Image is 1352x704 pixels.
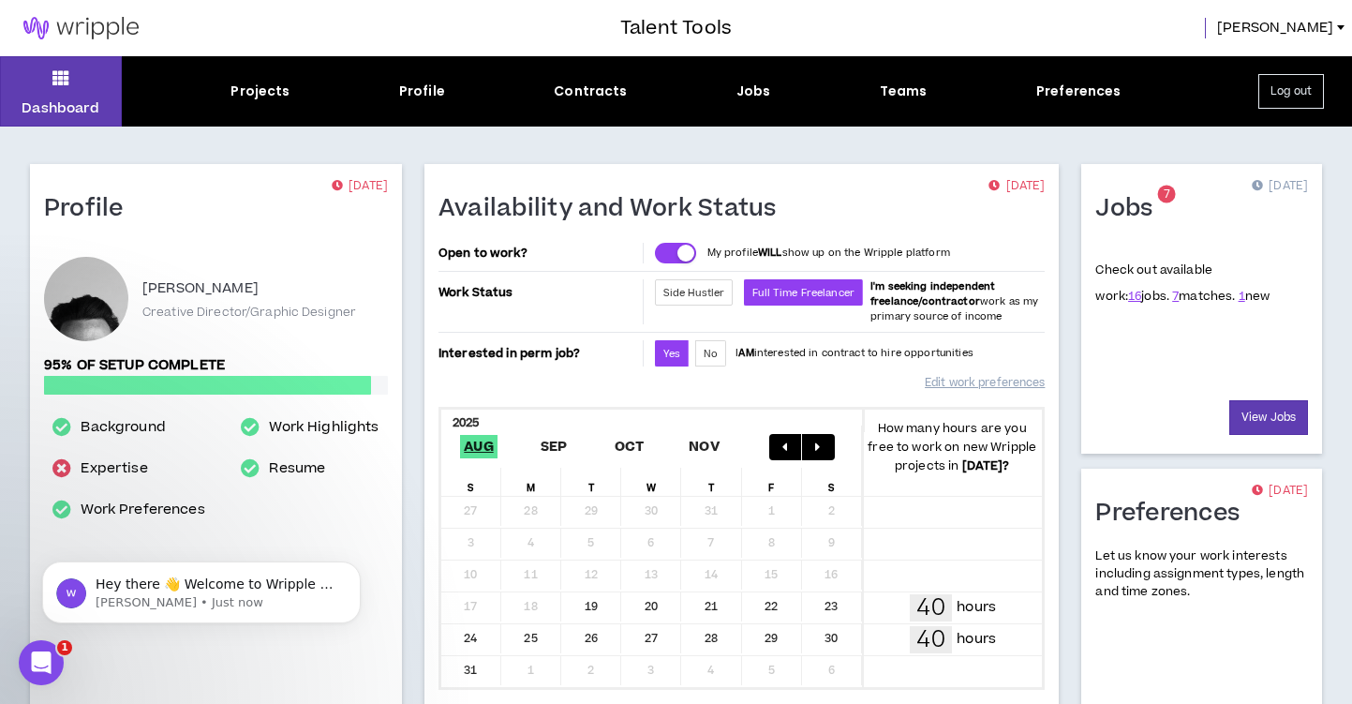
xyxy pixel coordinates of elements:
a: Background [81,416,165,439]
div: S [441,468,501,496]
div: Teams [880,82,928,101]
p: hours [957,597,996,618]
a: Work Highlights [269,416,379,439]
p: [PERSON_NAME] [142,277,259,300]
p: [DATE] [988,177,1045,196]
p: [DATE] [1252,482,1308,501]
p: Open to work? [438,246,639,261]
div: Jobs [736,82,771,101]
div: S [802,468,862,496]
b: 2025 [453,414,480,431]
a: Edit work preferences [925,367,1045,399]
iframe: Intercom live chat [19,640,64,685]
div: T [681,468,741,496]
b: [DATE] ? [962,457,1010,474]
a: 7 [1172,288,1179,305]
span: new [1239,288,1270,305]
a: Expertise [81,457,147,480]
p: Let us know your work interests including assignment types, length and time zones. [1095,547,1308,602]
h1: Jobs [1095,194,1166,224]
div: Profile [399,82,445,101]
div: Projects [230,82,290,101]
div: Timothy S. [44,257,128,341]
p: [DATE] [332,177,388,196]
h1: Preferences [1095,499,1254,529]
span: Side Hustler [663,286,725,300]
span: jobs. [1128,288,1169,305]
div: T [561,468,621,496]
span: Oct [611,435,648,458]
p: Interested in perm job? [438,340,639,367]
p: How many hours are you free to work on new Wripple projects in [862,419,1042,475]
strong: WILL [758,246,782,260]
p: My profile show up on the Wripple platform [707,246,950,261]
p: Creative Director/Graphic Designer [142,304,356,321]
a: 16 [1128,288,1141,305]
p: Work Status [438,279,639,306]
span: Yes [663,347,680,361]
strong: AM [738,346,753,360]
a: Work Preferences [81,499,204,521]
p: hours [957,629,996,650]
span: 7 [1164,187,1170,202]
h1: Availability and Work Status [438,194,791,224]
div: F [742,468,802,496]
span: Aug [460,435,498,458]
h1: Profile [44,194,138,224]
span: No [704,347,718,361]
p: Dashboard [22,98,99,118]
button: Log out [1258,74,1324,109]
p: Check out available work: [1095,262,1270,305]
a: Resume [269,457,325,480]
span: Nov [685,435,723,458]
p: [DATE] [1252,177,1308,196]
a: 1 [1239,288,1245,305]
div: Contracts [554,82,627,101]
div: M [501,468,561,496]
div: W [621,468,681,496]
a: View Jobs [1229,400,1308,435]
div: Preferences [1036,82,1122,101]
iframe: Intercom notifications message [14,522,389,653]
p: I interested in contract to hire opportunities [735,346,973,361]
sup: 7 [1158,186,1176,203]
span: 1 [57,640,72,655]
b: I'm seeking independent freelance/contractor [870,279,995,308]
span: matches. [1172,288,1235,305]
span: [PERSON_NAME] [1217,18,1333,38]
span: work as my primary source of income [870,279,1038,323]
p: 95% of setup complete [44,355,388,376]
span: Sep [537,435,572,458]
h3: Talent Tools [620,14,732,42]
